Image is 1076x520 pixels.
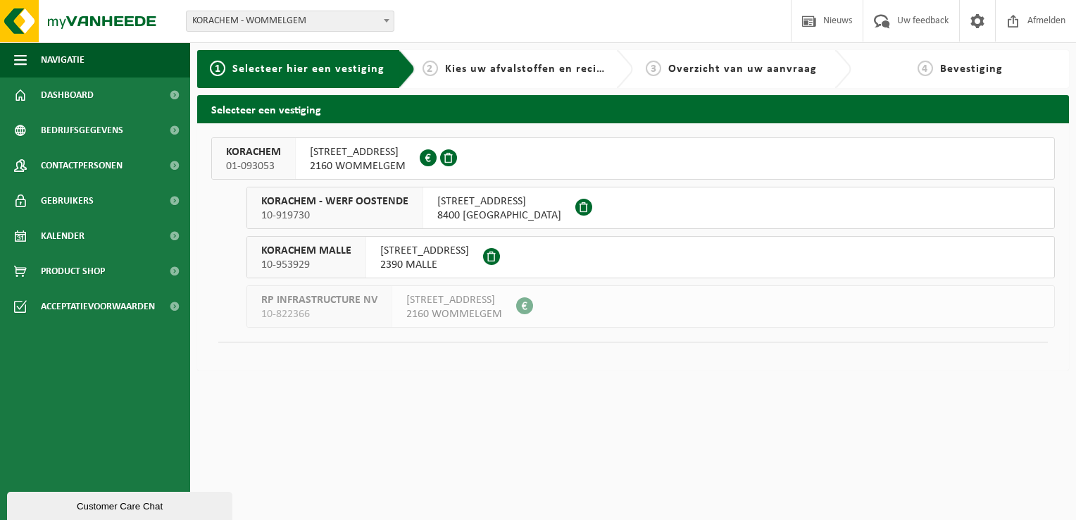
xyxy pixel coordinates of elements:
span: 1 [210,61,225,76]
span: [STREET_ADDRESS] [380,244,469,258]
span: 2160 WOMMELGEM [310,159,406,173]
span: Kalender [41,218,85,254]
span: Kies uw afvalstoffen en recipiënten [445,63,639,75]
span: Overzicht van uw aanvraag [668,63,817,75]
span: KORACHEM - WOMMELGEM [186,11,394,32]
span: Navigatie [41,42,85,78]
span: Acceptatievoorwaarden [41,289,155,324]
button: KORACHEM - WERF OOSTENDE 10-919730 [STREET_ADDRESS]8400 [GEOGRAPHIC_DATA] [246,187,1055,229]
span: [STREET_ADDRESS] [406,293,502,307]
span: KORACHEM - WOMMELGEM [187,11,394,31]
button: KORACHEM MALLE 10-953929 [STREET_ADDRESS]2390 MALLE [246,236,1055,278]
span: Bevestiging [940,63,1003,75]
span: [STREET_ADDRESS] [310,145,406,159]
span: Bedrijfsgegevens [41,113,123,148]
span: Product Shop [41,254,105,289]
span: 2160 WOMMELGEM [406,307,502,321]
span: KORACHEM [226,145,281,159]
h2: Selecteer een vestiging [197,95,1069,123]
span: 8400 [GEOGRAPHIC_DATA] [437,209,561,223]
span: 2390 MALLE [380,258,469,272]
span: KORACHEM MALLE [261,244,351,258]
span: 01-093053 [226,159,281,173]
span: 2 [423,61,438,76]
span: 10-822366 [261,307,377,321]
iframe: chat widget [7,489,235,520]
span: Selecteer hier een vestiging [232,63,384,75]
span: 4 [918,61,933,76]
span: KORACHEM - WERF OOSTENDE [261,194,408,209]
span: Gebruikers [41,183,94,218]
span: Contactpersonen [41,148,123,183]
span: 10-919730 [261,209,408,223]
span: 10-953929 [261,258,351,272]
span: RP INFRASTRUCTURE NV [261,293,377,307]
span: Dashboard [41,78,94,113]
span: [STREET_ADDRESS] [437,194,561,209]
button: KORACHEM 01-093053 [STREET_ADDRESS]2160 WOMMELGEM [211,137,1055,180]
span: 3 [646,61,661,76]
